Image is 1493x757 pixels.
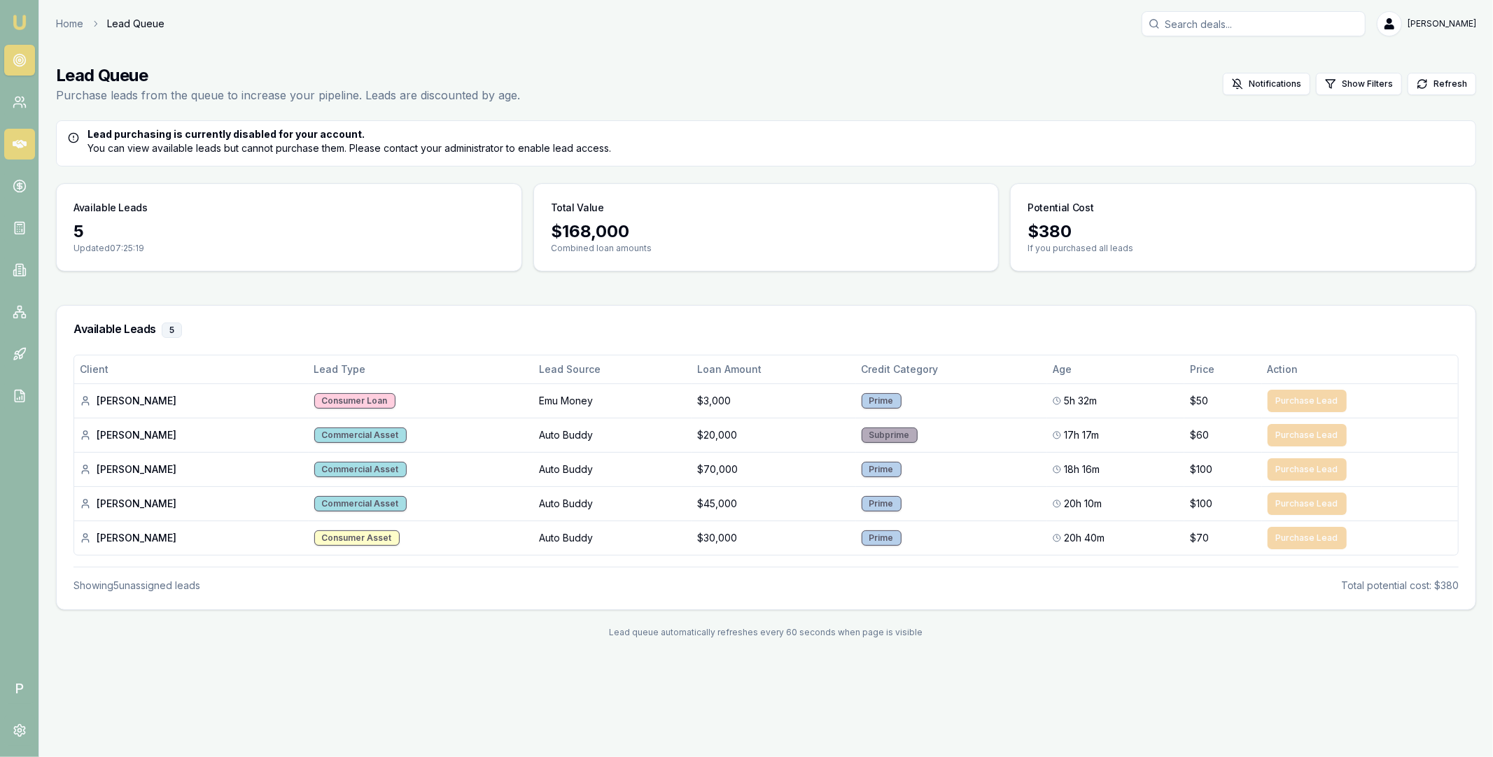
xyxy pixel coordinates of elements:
[1028,220,1459,243] div: $ 380
[1064,428,1099,442] span: 17h 17m
[309,355,534,383] th: Lead Type
[56,87,520,104] p: Purchase leads from the queue to increase your pipeline. Leads are discounted by age.
[56,64,520,87] h1: Lead Queue
[314,462,407,477] div: Commercial Asset
[862,530,902,546] div: Prime
[314,496,407,511] div: Commercial Asset
[551,243,982,254] p: Combined loan amounts
[80,497,303,511] div: [PERSON_NAME]
[533,521,692,555] td: Auto Buddy
[1028,201,1093,215] h3: Potential Cost
[551,201,604,215] h3: Total Value
[74,355,309,383] th: Client
[73,220,505,243] div: 5
[68,127,1464,155] div: You can view available leads but cannot purchase them. Please contact your administrator to enabl...
[73,201,148,215] h3: Available Leads
[73,579,200,593] div: Showing 5 unassigned lead s
[162,323,182,338] div: 5
[314,427,407,443] div: Commercial Asset
[1190,531,1209,545] span: $70
[1190,462,1212,476] span: $100
[1262,355,1458,383] th: Action
[1028,243,1459,254] p: If you purchased all leads
[533,418,692,452] td: Auto Buddy
[1190,497,1212,511] span: $100
[1047,355,1184,383] th: Age
[551,220,982,243] div: $ 168,000
[1223,73,1310,95] button: Notifications
[1316,73,1402,95] button: Show Filters
[1408,18,1476,29] span: [PERSON_NAME]
[862,462,902,477] div: Prime
[56,17,164,31] nav: breadcrumb
[80,531,303,545] div: [PERSON_NAME]
[80,462,303,476] div: [PERSON_NAME]
[692,355,856,383] th: Loan Amount
[692,486,856,521] td: $45,000
[1064,462,1100,476] span: 18h 16m
[692,452,856,486] td: $70,000
[73,243,505,254] p: Updated 07:25:19
[107,17,164,31] span: Lead Queue
[692,383,856,418] td: $3,000
[56,627,1476,638] div: Lead queue automatically refreshes every 60 seconds when page is visible
[56,17,83,31] a: Home
[862,393,902,409] div: Prime
[862,496,902,511] div: Prime
[533,355,692,383] th: Lead Source
[1064,531,1105,545] span: 20h 40m
[314,393,395,409] div: Consumer Loan
[533,383,692,418] td: Emu Money
[73,323,1459,338] h3: Available Leads
[314,530,400,546] div: Consumer Asset
[1142,11,1366,36] input: Search deals
[862,427,918,443] div: Subprime
[80,428,303,442] div: [PERSON_NAME]
[533,452,692,486] td: Auto Buddy
[11,14,28,31] img: emu-icon-u.png
[1064,394,1097,408] span: 5h 32m
[692,418,856,452] td: $20,000
[1190,394,1208,408] span: $50
[1184,355,1262,383] th: Price
[1408,73,1476,95] button: Refresh
[80,394,303,408] div: [PERSON_NAME]
[856,355,1048,383] th: Credit Category
[533,486,692,521] td: Auto Buddy
[692,521,856,555] td: $30,000
[4,673,35,704] span: P
[87,128,365,140] strong: Lead purchasing is currently disabled for your account.
[1064,497,1102,511] span: 20h 10m
[1190,428,1209,442] span: $60
[1341,579,1459,593] div: Total potential cost: $380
